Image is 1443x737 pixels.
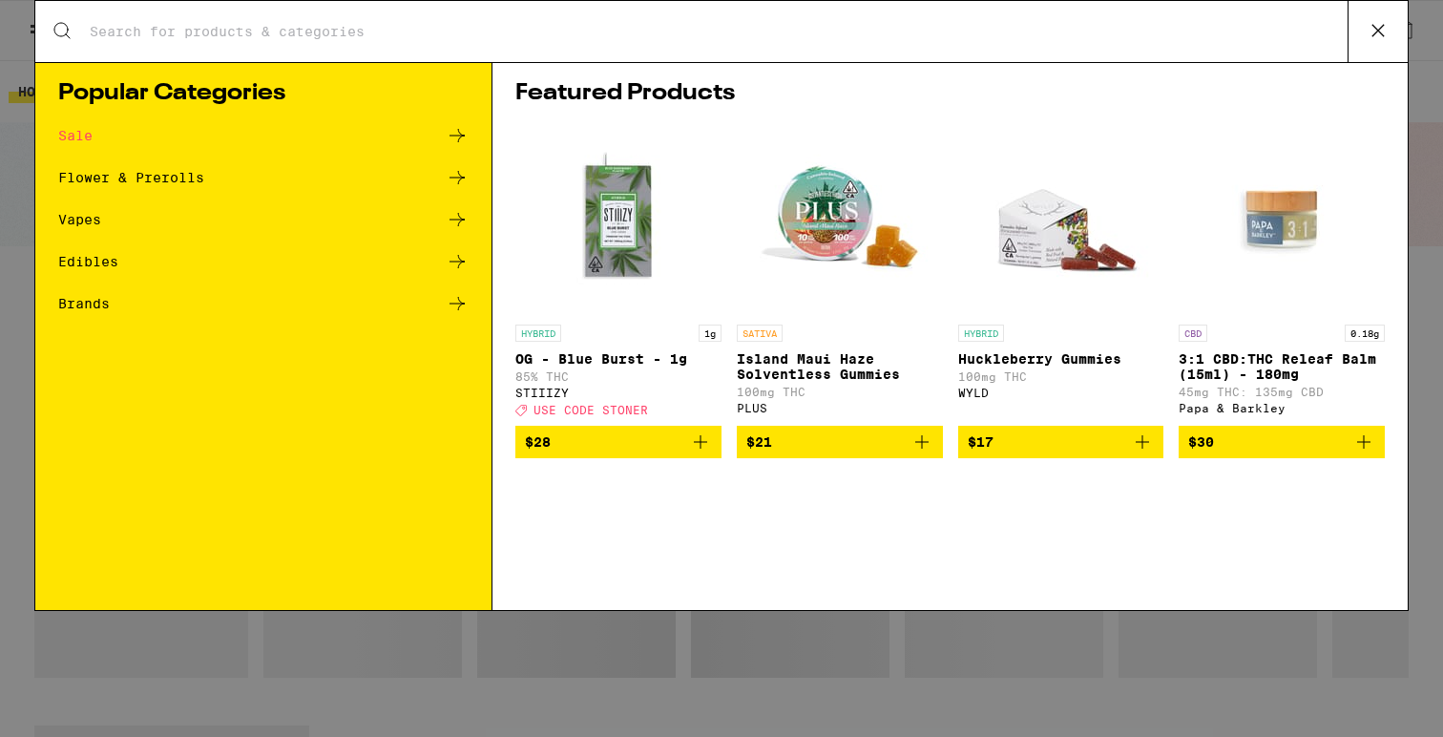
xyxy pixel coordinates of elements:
p: 1g [699,325,721,342]
span: $21 [746,434,772,450]
a: Open page for Island Maui Haze Solventless Gummies from PLUS [737,124,943,426]
div: Sale [58,129,93,142]
img: WYLD - Huckleberry Gummies [965,124,1156,315]
a: Open page for 3:1 CBD:THC Releaf Balm (15ml) - 180mg from Papa & Barkley [1179,124,1385,426]
img: Papa & Barkley - 3:1 CBD:THC Releaf Balm (15ml) - 180mg [1186,124,1377,315]
a: Flower & Prerolls [58,166,469,189]
img: STIIIZY - OG - Blue Burst - 1g [523,124,714,315]
div: Papa & Barkley [1179,402,1385,414]
h1: Featured Products [515,82,1385,105]
span: Hi. Need any help? [11,13,137,29]
p: HYBRID [958,325,1004,342]
button: Add to bag [1179,426,1385,458]
h1: Popular Categories [58,82,469,105]
div: Edibles [58,255,118,268]
button: Add to bag [958,426,1164,458]
button: Add to bag [737,426,943,458]
p: HYBRID [515,325,561,342]
p: CBD [1179,325,1207,342]
button: Add to bag [515,426,721,458]
div: WYLD [958,387,1164,399]
div: Vapes [58,213,101,226]
div: PLUS [737,402,943,414]
div: Flower & Prerolls [58,171,204,184]
div: STIIIZY [515,387,721,399]
div: Brands [58,297,110,310]
span: $28 [525,434,551,450]
p: 3:1 CBD:THC Releaf Balm (15ml) - 180mg [1179,351,1385,382]
p: 100mg THC [958,370,1164,383]
span: $17 [968,434,993,450]
a: Vapes [58,208,469,231]
p: Island Maui Haze Solventless Gummies [737,351,943,382]
a: Sale [58,124,469,147]
span: USE CODE STONER [533,404,648,416]
a: Brands [58,292,469,315]
a: Edibles [58,250,469,273]
p: 0.18g [1345,325,1385,342]
a: Open page for OG - Blue Burst - 1g from STIIIZY [515,124,721,426]
p: OG - Blue Burst - 1g [515,351,721,367]
p: 100mg THC [737,386,943,398]
span: $30 [1188,434,1214,450]
p: SATIVA [737,325,783,342]
p: 45mg THC: 135mg CBD [1179,386,1385,398]
input: Search for products & categories [89,23,1348,40]
a: Open page for Huckleberry Gummies from WYLD [958,124,1164,426]
p: 85% THC [515,370,721,383]
p: Huckleberry Gummies [958,351,1164,367]
img: PLUS - Island Maui Haze Solventless Gummies [744,124,935,315]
